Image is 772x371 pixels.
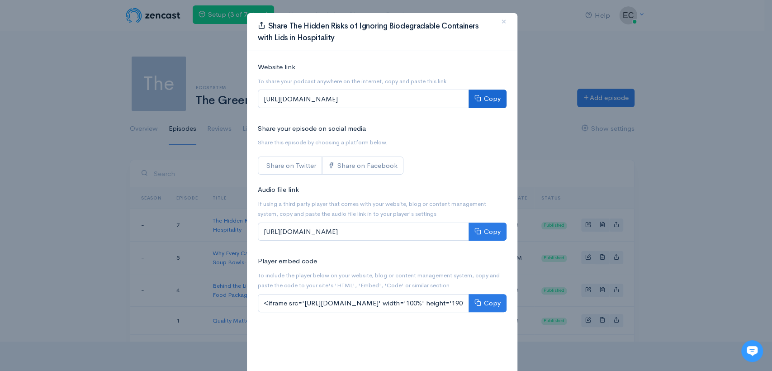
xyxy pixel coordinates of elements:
[14,120,167,138] button: New conversation
[501,15,507,28] span: ×
[258,185,299,195] label: Audio file link
[258,90,469,108] input: [URL][DOMAIN_NAME]
[258,256,317,266] label: Player embed code
[258,157,403,175] div: Social sharing links
[258,124,366,134] label: Share your episode on social media
[741,340,763,362] iframe: gist-messenger-bubble-iframe
[258,62,295,72] label: Website link
[490,10,517,34] button: Close
[258,200,486,218] small: If using a third party player that comes with your website, blog or content management system, co...
[258,138,388,146] small: Share this episode by choosing a platform below.
[469,90,507,108] button: Copy
[12,155,169,166] p: Find an answer quickly
[469,223,507,241] button: Copy
[258,21,479,43] span: Share The Hidden Risks of Ignoring Biodegradable Containers with Lids in Hospitality
[258,157,322,175] a: Share on Twitter
[14,44,167,58] h1: Hi 👋
[26,170,161,188] input: Search articles
[469,294,507,313] button: Copy
[258,77,448,85] small: To share your podcast anywhere on the internet, copy and paste this link.
[258,294,469,313] input: <iframe src='[URL][DOMAIN_NAME]' width='100%' height='190' frameborder='0' scrolling='no' seamles...
[258,271,500,290] small: To include the player below on your website, blog or content management system, copy and paste th...
[58,125,109,133] span: New conversation
[322,157,403,175] a: Share on Facebook
[14,60,167,104] h2: Just let us know if you need anything and we'll be happy to help! 🙂
[258,223,469,241] input: [URL][DOMAIN_NAME]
